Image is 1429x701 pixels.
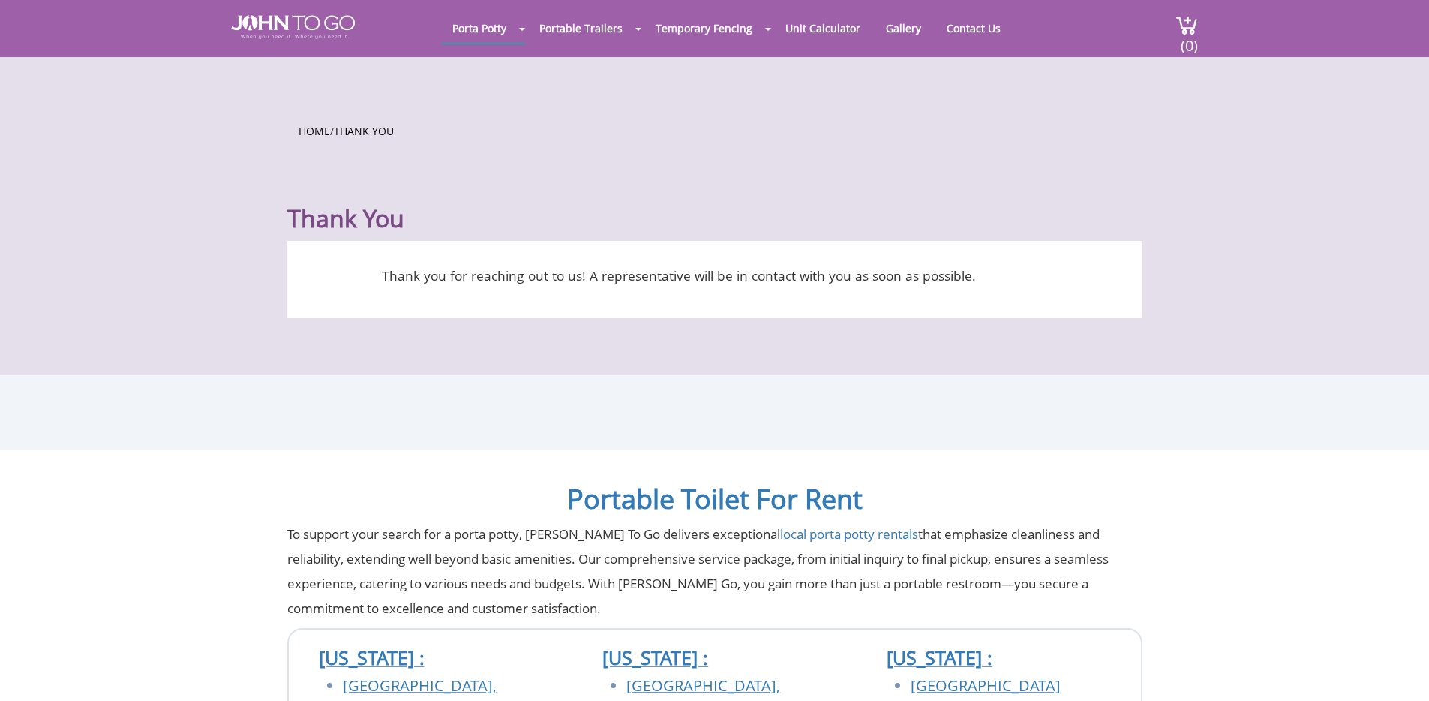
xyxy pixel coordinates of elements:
p: To support your search for a porta potty, [PERSON_NAME] To Go delivers exceptional that emphasize... [287,522,1142,621]
span: (0) [1180,23,1198,56]
a: Temporary Fencing [644,14,764,43]
p: Thank you for reaching out to us! A representative will be in contact with you as soon as possible. [310,263,1049,288]
a: Porta Potty [441,14,518,43]
img: JOHN to go [231,15,355,39]
a: [US_STATE] : [602,645,708,670]
a: Contact Us [935,14,1012,43]
a: local porta potty rentals [780,525,918,543]
ul: / [299,120,1131,139]
img: cart a [1175,15,1198,35]
a: Portable Trailers [528,14,634,43]
a: [US_STATE] : [319,645,425,670]
a: [GEOGRAPHIC_DATA] [911,675,1061,696]
button: Live Chat [1369,641,1429,701]
a: Portable Toilet For Rent [567,480,863,517]
a: Home [299,124,330,138]
a: Gallery [875,14,932,43]
a: [US_STATE] : [887,645,992,670]
a: Unit Calculator [774,14,872,43]
a: Thank You [334,124,394,138]
h1: Thank You [287,167,1142,233]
